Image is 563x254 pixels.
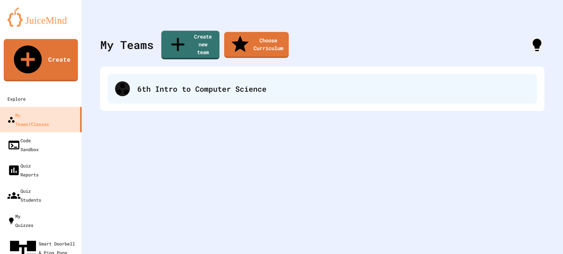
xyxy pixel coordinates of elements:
a: Create new team [161,31,220,59]
div: My Quizzes [7,212,33,229]
div: How it works [530,38,544,52]
div: Quiz Students [7,186,41,204]
div: My Teams/Classes [7,111,49,128]
a: Create [4,39,78,81]
div: Quiz Reports [7,161,39,179]
div: 6th Intro to Computer Science [137,83,530,94]
div: Explore [7,94,26,103]
div: Code Sandbox [7,136,39,154]
img: logo-orange.svg [7,7,74,27]
div: My Teams [100,36,154,53]
a: Choose Curriculum [224,32,289,58]
div: 6th Intro to Computer Science [108,74,537,104]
